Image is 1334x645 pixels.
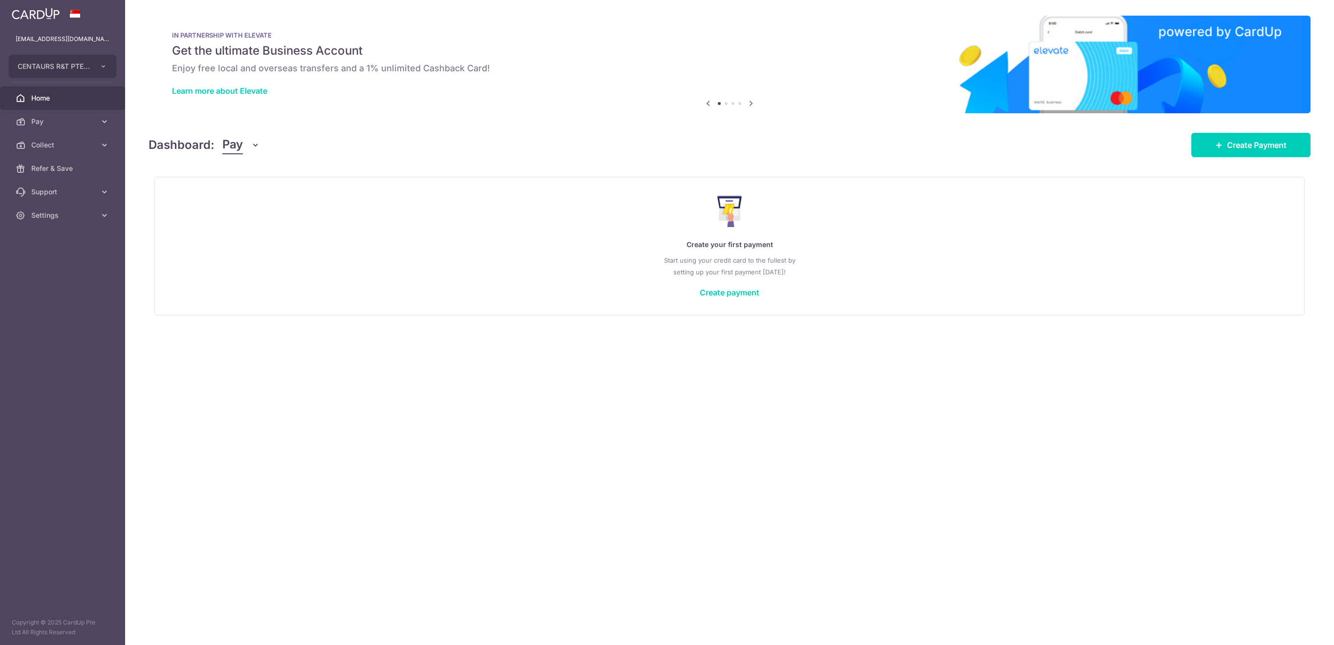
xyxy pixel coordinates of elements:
[222,136,243,154] span: Pay
[31,93,96,103] span: Home
[16,34,109,44] p: [EMAIL_ADDRESS][DOMAIN_NAME]
[174,254,1285,278] p: Start using your credit card to the fullest by setting up your first payment [DATE]!
[172,62,1287,74] h6: Enjoy free local and overseas transfers and a 1% unlimited Cashback Card!
[31,140,96,150] span: Collect
[172,31,1287,39] p: IN PARTNERSHIP WITH ELEVATE
[31,164,96,173] span: Refer & Save
[149,136,215,154] h4: Dashboard:
[700,288,759,297] a: Create payment
[1227,139,1287,151] span: Create Payment
[174,239,1285,250] p: Create your first payment
[717,196,742,227] img: Make Payment
[31,187,96,197] span: Support
[31,210,96,220] span: Settings
[9,55,116,78] button: CENTAURS R&T PTE. LTD.
[172,43,1287,59] h5: Get the ultimate Business Account
[31,117,96,126] span: Pay
[172,86,267,96] a: Learn more about Elevate
[18,62,90,71] span: CENTAURS R&T PTE. LTD.
[222,136,260,154] button: Pay
[149,16,1311,113] img: Renovation banner
[12,8,60,20] img: CardUp
[1191,133,1311,157] a: Create Payment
